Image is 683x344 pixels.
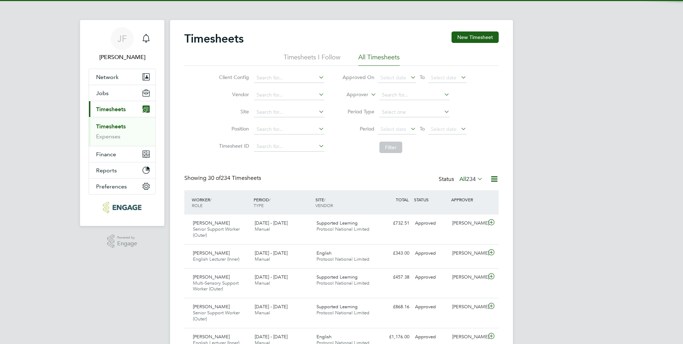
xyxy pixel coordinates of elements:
label: Period Type [342,108,374,115]
button: Reports [89,162,155,178]
button: Timesheets [89,101,155,117]
div: Approved [412,217,449,229]
span: VENDOR [315,202,333,208]
div: £868.16 [375,301,412,313]
span: Multi-Sensory Support Worker (Outer) [193,280,239,292]
span: / [324,197,325,202]
a: Timesheets [96,123,126,130]
div: Showing [184,175,263,182]
div: £343.00 [375,247,412,259]
div: Status [439,175,484,185]
span: Protocol National Limited [316,256,369,262]
span: Select date [380,126,406,132]
div: SITE [314,193,375,212]
label: Client Config [217,74,249,80]
input: Search for... [254,142,324,152]
span: [PERSON_NAME] [193,304,230,310]
span: Supported Learning [316,220,358,226]
span: Protocol National Limited [316,280,369,286]
div: [PERSON_NAME] [449,217,487,229]
span: Protocol National Limited [316,226,369,232]
a: Powered byEngage [107,235,138,248]
div: WORKER [190,193,252,212]
span: [DATE] - [DATE] [255,250,288,256]
div: [PERSON_NAME] [449,331,487,343]
li: Timesheets I Follow [284,53,340,66]
button: Jobs [89,85,155,101]
input: Search for... [254,107,324,117]
span: Jobs [96,90,109,97]
span: TOTAL [396,197,409,202]
span: Manual [255,226,270,232]
span: Protocol National Limited [316,310,369,316]
div: Timesheets [89,117,155,146]
span: [PERSON_NAME] [193,250,230,256]
div: Approved [412,271,449,283]
h2: Timesheets [184,31,244,46]
span: Senior Support Worker (Outer) [193,310,240,322]
div: £732.51 [375,217,412,229]
span: Supported Learning [316,274,358,280]
button: Filter [379,142,402,153]
span: Finance [96,151,116,158]
div: [PERSON_NAME] [449,301,487,313]
span: / [269,197,270,202]
label: Site [217,108,249,115]
span: English [316,250,331,256]
span: Jo Featherstone [89,53,156,62]
a: Go to home page [89,202,156,213]
span: English [316,334,331,340]
span: [PERSON_NAME] [193,220,230,226]
label: Vendor [217,91,249,98]
span: JF [118,34,127,43]
span: [DATE] - [DATE] [255,220,288,226]
div: [PERSON_NAME] [449,271,487,283]
span: 234 [466,176,476,183]
a: Expenses [96,133,120,140]
span: / [210,197,211,202]
span: Manual [255,310,270,316]
span: [DATE] - [DATE] [255,274,288,280]
span: Preferences [96,183,127,190]
input: Search for... [254,124,324,134]
span: Powered by [117,235,137,241]
span: To [418,73,427,82]
nav: Main navigation [80,20,164,226]
input: Search for... [254,73,324,83]
div: Approved [412,331,449,343]
span: English Lecturer (Inner) [193,256,239,262]
div: Approved [412,301,449,313]
div: PERIOD [252,193,314,212]
span: [PERSON_NAME] [193,334,230,340]
span: Select date [431,126,457,132]
div: £457.38 [375,271,412,283]
span: [DATE] - [DATE] [255,334,288,340]
button: Finance [89,146,155,162]
span: 30 of [208,175,221,182]
span: 234 Timesheets [208,175,261,182]
span: Select date [380,74,406,81]
button: Network [89,69,155,85]
span: Timesheets [96,106,126,113]
span: Manual [255,280,270,286]
button: Preferences [89,178,155,194]
span: Supported Learning [316,304,358,310]
span: ROLE [192,202,203,208]
label: Timesheet ID [217,143,249,149]
a: JF[PERSON_NAME] [89,27,156,62]
img: protocol-logo-retina.png [103,202,141,213]
label: Period [342,126,374,132]
label: Position [217,126,249,132]
div: APPROVER [449,193,487,206]
input: Search for... [254,90,324,100]
label: All [459,176,483,183]
span: Engage [117,241,137,247]
span: Manual [255,256,270,262]
div: STATUS [412,193,449,206]
div: [PERSON_NAME] [449,247,487,259]
span: [DATE] - [DATE] [255,304,288,310]
label: Approved On [342,74,374,80]
span: [PERSON_NAME] [193,274,230,280]
span: To [418,124,427,133]
span: Network [96,74,119,80]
